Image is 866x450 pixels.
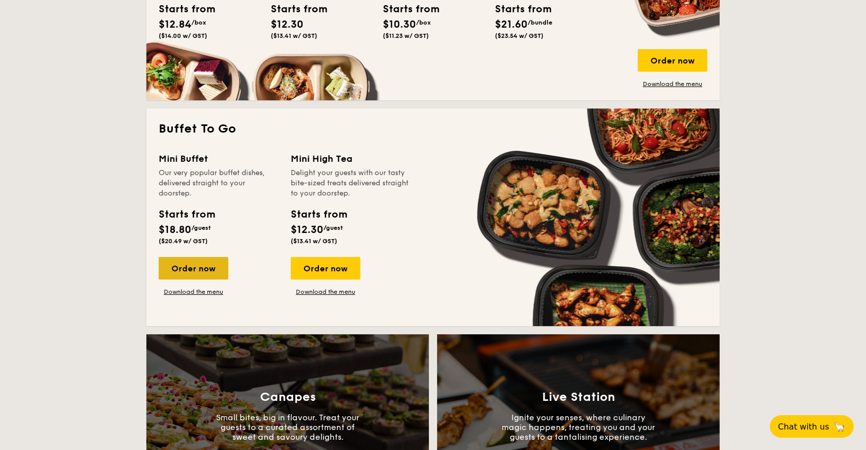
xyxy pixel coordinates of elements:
[159,207,214,222] div: Starts from
[638,49,707,72] div: Order now
[323,224,343,231] span: /guest
[159,121,707,137] h2: Buffet To Go
[770,415,854,438] button: Chat with us🦙
[495,18,528,31] span: $21.60
[159,288,228,296] a: Download the menu
[291,207,347,222] div: Starts from
[291,288,360,296] a: Download the menu
[291,224,323,236] span: $12.30
[159,257,228,280] div: Order now
[271,32,317,39] span: ($13.41 w/ GST)
[495,2,541,17] div: Starts from
[383,18,416,31] span: $10.30
[291,168,410,199] div: Delight your guests with our tasty bite-sized treats delivered straight to your doorstep.
[416,19,431,26] span: /box
[502,413,655,442] p: Ignite your senses, where culinary magic happens, treating you and your guests to a tantalising e...
[778,422,829,432] span: Chat with us
[638,80,707,88] a: Download the menu
[191,19,206,26] span: /box
[271,18,304,31] span: $12.30
[159,32,207,39] span: ($14.00 w/ GST)
[191,224,211,231] span: /guest
[495,32,544,39] span: ($23.54 w/ GST)
[291,257,360,280] div: Order now
[528,19,552,26] span: /bundle
[159,238,208,245] span: ($20.49 w/ GST)
[383,2,429,17] div: Starts from
[159,168,278,199] div: Our very popular buffet dishes, delivered straight to your doorstep.
[271,2,317,17] div: Starts from
[260,390,316,404] h3: Canapes
[383,32,429,39] span: ($11.23 w/ GST)
[833,421,846,433] span: 🦙
[291,152,410,166] div: Mini High Tea
[159,2,205,17] div: Starts from
[211,413,364,442] p: Small bites, big in flavour. Treat your guests to a curated assortment of sweet and savoury delig...
[159,224,191,236] span: $18.80
[159,18,191,31] span: $12.84
[291,238,337,245] span: ($13.41 w/ GST)
[542,390,615,404] h3: Live Station
[159,152,278,166] div: Mini Buffet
